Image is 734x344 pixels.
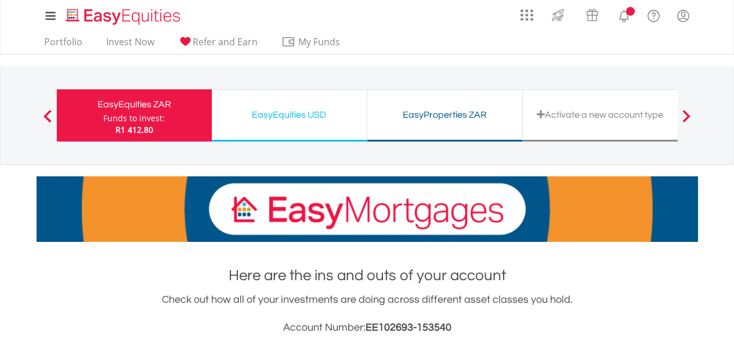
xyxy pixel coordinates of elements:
[513,3,541,21] a: AppsGrid
[583,6,602,24] img: vouchers-v2.svg
[281,34,357,49] span: My Funds
[115,124,153,135] span: R1 412.80
[37,320,698,336] h3: Account Number:
[193,35,258,48] span: Refer and Earn
[668,3,698,28] a: My Profile
[103,113,165,124] div: Funds to invest:
[366,322,451,333] span: EE102693-153540
[575,3,609,24] a: Vouchers
[639,3,668,26] a: FAQ's and Support
[102,36,159,54] a: Invest Now
[64,96,205,113] div: EasyEquities ZAR
[219,107,360,123] div: EasyEquities USD
[530,107,671,123] div: Activate a new account type
[548,6,567,24] img: thrive-v2.svg
[39,36,87,54] a: Portfolio
[64,7,185,26] img: EasyEquities_Logo.png
[374,107,515,123] div: EasyProperties ZAR
[62,3,185,26] a: Home page
[37,265,698,286] h1: Here are the ins and outs of your account
[37,176,698,242] img: EasyMortage Promotion Banner
[173,36,262,54] a: Refer and Earn
[520,9,533,21] img: grid-menu-icon.svg
[609,3,639,26] a: Notifications
[37,292,698,336] div: Check out how all of your investments are doing across different asset classes you hold.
